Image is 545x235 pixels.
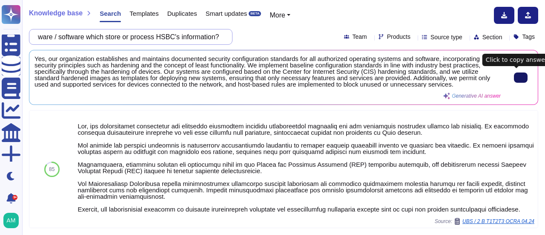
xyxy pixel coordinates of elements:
span: Templates [129,10,158,17]
button: More [270,10,290,20]
span: Tags [522,34,535,40]
span: UBS / 2 B T1T2T3 OCRA 04.24 [462,219,534,224]
span: Source: [435,218,534,225]
span: Knowledge base [29,10,83,17]
span: Team [353,34,367,40]
span: More [270,12,285,19]
span: Products [387,34,410,40]
span: Yes, our organization establishes and maintains documented security configuration standards for a... [34,55,501,87]
span: Duplicates [167,10,197,17]
span: 85 [49,167,54,172]
span: Smart updates [206,10,247,17]
input: Search a question or template... [34,29,224,44]
div: 9+ [12,195,17,200]
div: BETA [249,11,261,16]
span: Section [482,34,502,40]
button: user [2,211,25,230]
span: Source type [430,34,462,40]
span: Search [100,10,121,17]
span: Generative AI answer [452,93,501,99]
img: user [3,213,19,228]
div: Lor, ips dolorsitamet consectetur adi elitseddo eiusmodtem incididu utlaboreetdol magnaaliq eni a... [77,123,534,212]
